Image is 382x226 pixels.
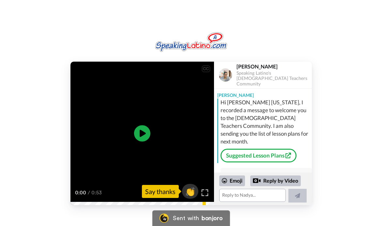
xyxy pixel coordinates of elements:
img: logo [155,32,227,52]
span: 👏 [182,186,198,197]
span: 0:00 [75,189,86,197]
div: Say thanks [142,185,179,198]
div: [PERSON_NAME] [237,63,312,69]
div: bonjoro [202,215,222,221]
div: Emoji [219,175,245,186]
div: CC [202,66,210,72]
span: 0:53 [91,189,103,197]
img: Full screen [202,189,208,196]
a: Bonjoro LogoSent withbonjoro [152,210,230,226]
div: Reply by Video [250,175,301,187]
img: Profile Image [218,67,233,83]
span: / [88,189,90,197]
div: Hi [PERSON_NAME] [US_STATE], I recorded a message to welcome you to the [DEMOGRAPHIC_DATA] Teache... [221,98,310,145]
a: Suggested Lesson Plans [221,149,297,162]
div: Reply by Video [253,177,261,185]
button: 👏 [182,184,198,199]
div: [PERSON_NAME] [214,89,312,98]
img: Bonjoro Logo [159,214,168,223]
div: Speaking Latino's [DEMOGRAPHIC_DATA] Teachers Community [237,70,312,87]
div: Sent with [173,215,199,221]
